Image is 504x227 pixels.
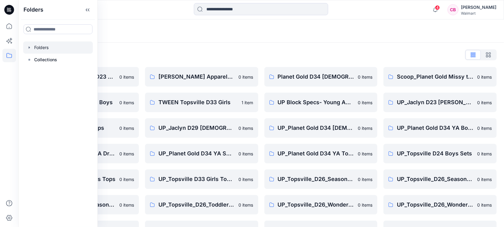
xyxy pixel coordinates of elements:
p: UP Block Specs- Young Adult [278,98,354,107]
a: Planet Gold D34 [DEMOGRAPHIC_DATA] Plus Bottoms0 items [264,67,378,87]
p: 0 items [358,125,372,131]
a: TWEEN Topsville D33 Girls1 item [145,93,258,112]
p: 0 items [477,202,492,208]
p: UP_Topsville_D26_Toddler Boy_Seasonal Events [158,200,235,209]
p: UP_Topsville_D26_Seasonal Events_Baby Boy [278,175,354,183]
p: 0 items [119,99,134,106]
a: UP_Topsville_D26_Seasonal Events_Baby Boy0 items [264,169,378,189]
a: UP_Topsville_D26_Wonder Nation Baby Girl0 items [383,195,497,215]
p: UP_Topsville D33 Girls Tops & Bottoms [158,175,235,183]
p: UP_Planet Gold D34 [DEMOGRAPHIC_DATA] Plus Bottoms [278,124,354,132]
p: 0 items [239,176,253,183]
a: UP_Planet Gold D34 [DEMOGRAPHIC_DATA] Plus Bottoms0 items [264,118,378,138]
p: 0 items [119,151,134,157]
p: 0 items [358,202,372,208]
p: Planet Gold D34 [DEMOGRAPHIC_DATA] Plus Bottoms [278,73,354,81]
a: [PERSON_NAME] Apparel_D29_[DEMOGRAPHIC_DATA] Sleep0 items [145,67,258,87]
p: 0 items [239,151,253,157]
p: 0 items [477,151,492,157]
p: UP_Jaclyn D29 [DEMOGRAPHIC_DATA] Sleep [158,124,235,132]
div: CB [448,4,459,15]
p: UP_Planet Gold D34 YA Tops [278,149,354,158]
a: Scoop_Planet Gold Missy tops Bottoms & Dresses Board0 items [383,67,497,87]
a: UP_Planet Gold D34 YA Bottoms0 items [383,118,497,138]
p: Scoop_Planet Gold Missy tops Bottoms & Dresses Board [397,73,473,81]
a: UP_Topsville_D26_Seasonal Events_Baby Girl0 items [383,169,497,189]
p: 0 items [477,125,492,131]
p: 0 items [119,125,134,131]
p: 0 items [477,176,492,183]
p: Collections [34,56,57,63]
a: UP_Jaclyn D29 [DEMOGRAPHIC_DATA] Sleep0 items [145,118,258,138]
a: UP Block Specs- Young Adult0 items [264,93,378,112]
p: 0 items [119,74,134,80]
p: TWEEN Topsville D33 Girls [158,98,238,107]
p: UP_Topsville_D26_Wonder Nation Baby Boy [278,200,354,209]
a: UP_Planet Gold D34 YA Sweaters0 items [145,144,258,163]
p: UP_Topsville_D26_Wonder Nation Baby Girl [397,200,473,209]
p: UP_Topsville_D26_Seasonal Events_Baby Girl [397,175,473,183]
div: [PERSON_NAME] [461,4,496,11]
a: UP_Jaclyn D23 [PERSON_NAME]0 items [383,93,497,112]
a: UP_Topsville D33 Girls Tops & Bottoms0 items [145,169,258,189]
p: 0 items [358,176,372,183]
div: Walmart [461,11,496,16]
p: 0 items [358,74,372,80]
a: UP_Topsville_D26_Toddler Boy_Seasonal Events0 items [145,195,258,215]
p: 0 items [119,176,134,183]
p: 0 items [358,151,372,157]
a: UP_Topsville D24 Boys Sets0 items [383,144,497,163]
p: 0 items [239,202,253,208]
p: UP_Planet Gold D34 YA Bottoms [397,124,473,132]
p: 0 items [358,99,372,106]
a: UP_Planet Gold D34 YA Tops0 items [264,144,378,163]
p: 0 items [239,125,253,131]
p: UP_Topsville D24 Boys Sets [397,149,473,158]
p: UP_Jaclyn D23 [PERSON_NAME] [397,98,473,107]
p: 0 items [477,74,492,80]
span: 4 [435,5,440,10]
p: [PERSON_NAME] Apparel_D29_[DEMOGRAPHIC_DATA] Sleep [158,73,235,81]
p: 1 item [242,99,253,106]
p: UP_Planet Gold D34 YA Sweaters [158,149,235,158]
a: UP_Topsville_D26_Wonder Nation Baby Boy0 items [264,195,378,215]
p: 0 items [119,202,134,208]
p: 0 items [239,74,253,80]
p: 0 items [477,99,492,106]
